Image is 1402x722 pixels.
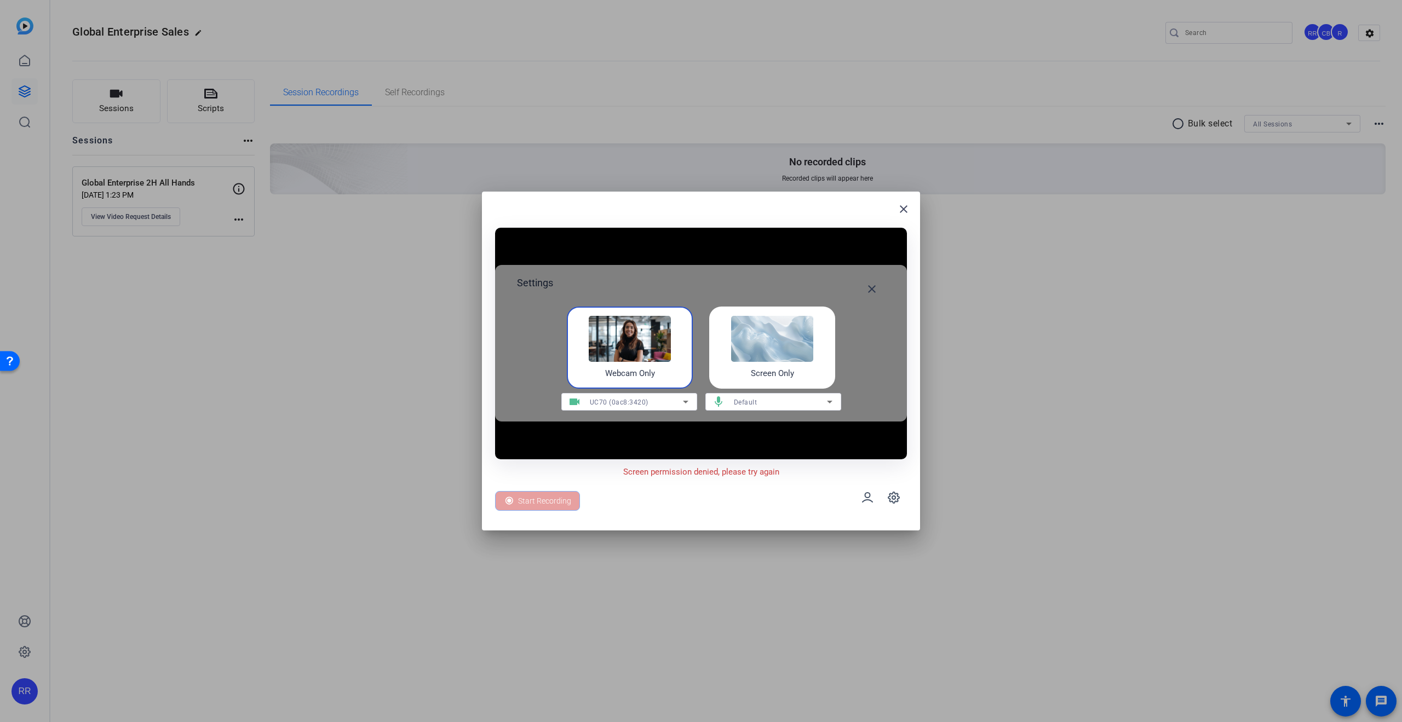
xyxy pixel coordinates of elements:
[623,466,779,478] p: Screen permission denied, please try again
[751,367,794,380] h4: Screen Only
[731,316,813,362] img: self-record-screen.png
[705,395,732,408] mat-icon: mic
[589,316,671,362] img: self-record-webcam.png
[865,282,878,296] mat-icon: close
[517,276,553,302] h2: Settings
[734,398,757,406] span: Default
[605,367,655,380] h4: Webcam Only
[561,395,588,408] mat-icon: videocam
[897,203,910,216] mat-icon: close
[590,398,648,406] span: UC70 (0ac8:3420)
